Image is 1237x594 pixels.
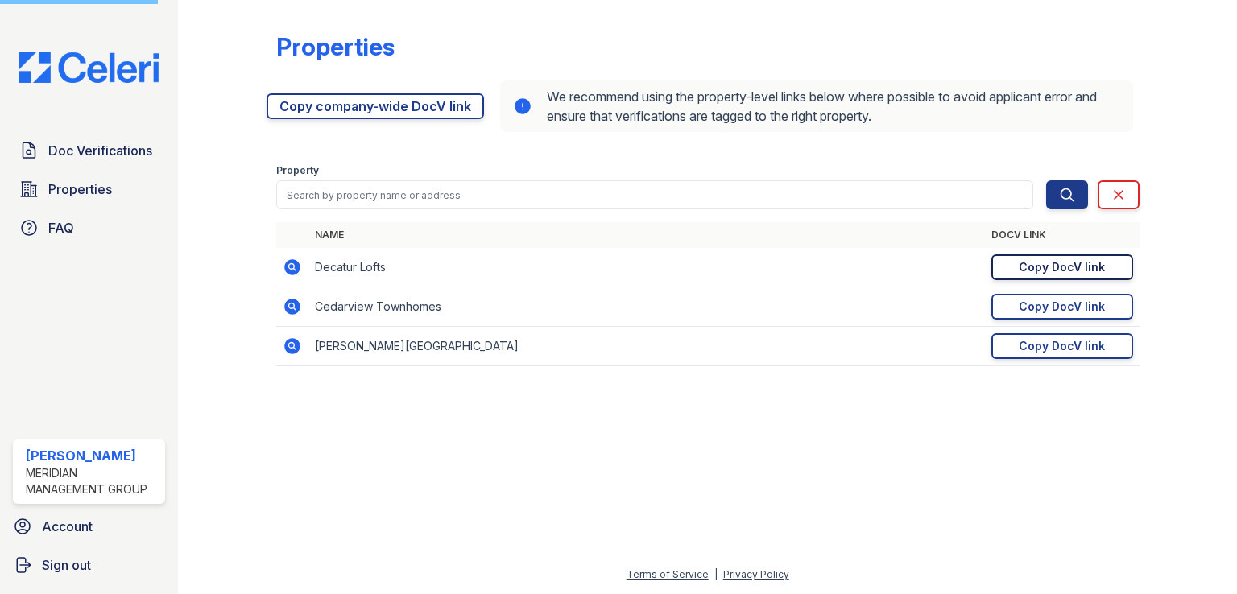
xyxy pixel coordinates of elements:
div: Properties [276,32,395,61]
span: Properties [48,179,112,199]
td: Cedarview Townhomes [308,287,985,327]
div: Copy DocV link [1019,338,1105,354]
a: Account [6,510,172,542]
a: Properties [13,173,165,205]
div: Meridian Management Group [26,465,159,497]
th: Name [308,222,985,248]
div: | [714,568,718,580]
a: Privacy Policy [723,568,789,580]
div: Copy DocV link [1019,299,1105,315]
td: [PERSON_NAME][GEOGRAPHIC_DATA] [308,327,985,366]
td: Decatur Lofts [308,248,985,287]
a: Terms of Service [627,568,709,580]
span: Account [42,517,93,536]
input: Search by property name or address [276,180,1033,209]
div: [PERSON_NAME] [26,446,159,465]
a: Copy DocV link [991,254,1133,280]
div: Copy DocV link [1019,259,1105,275]
th: DocV Link [985,222,1140,248]
a: Sign out [6,549,172,581]
a: Doc Verifications [13,134,165,167]
a: Copy DocV link [991,333,1133,359]
img: CE_Logo_Blue-a8612792a0a2168367f1c8372b55b34899dd931a85d93a1a3d3e32e68fde9ad4.png [6,52,172,83]
span: FAQ [48,218,74,237]
div: We recommend using the property-level links below where possible to avoid applicant error and ens... [500,80,1133,132]
a: FAQ [13,212,165,244]
span: Doc Verifications [48,141,152,160]
a: Copy DocV link [991,294,1133,320]
span: Sign out [42,555,91,575]
a: Copy company-wide DocV link [267,93,484,119]
label: Property [276,164,319,177]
